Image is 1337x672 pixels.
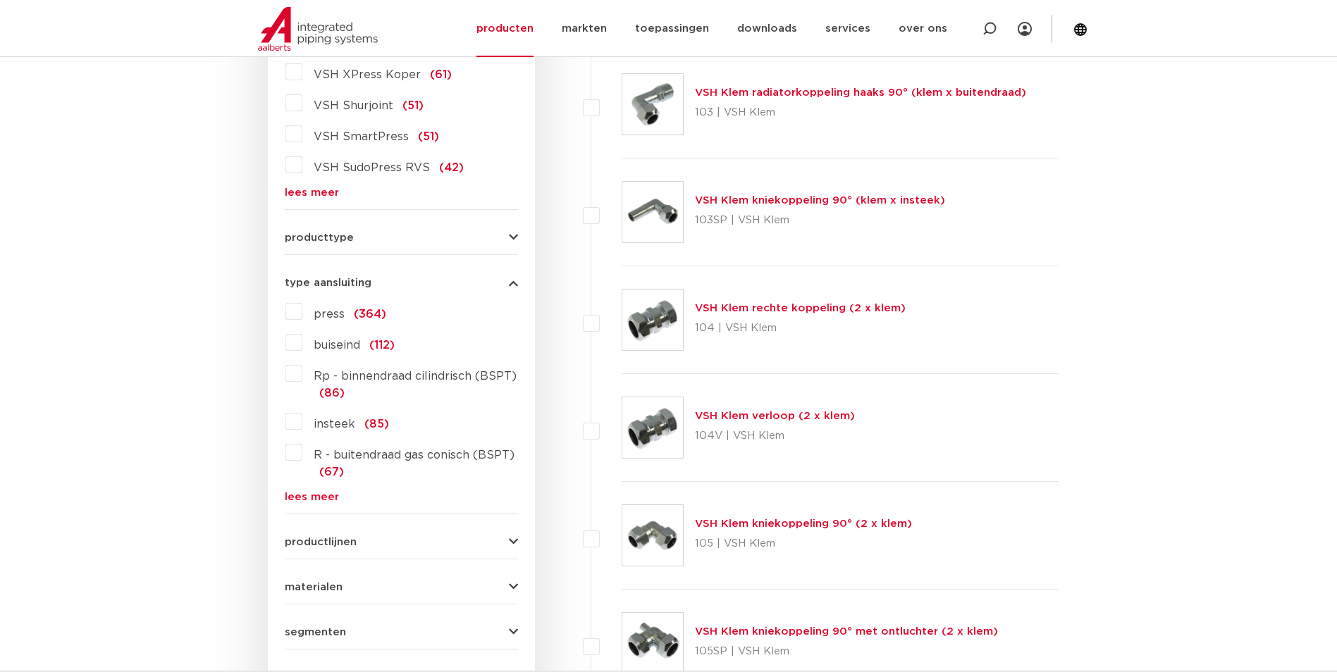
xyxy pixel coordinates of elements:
a: lees meer [285,492,518,502]
img: Thumbnail for VSH Klem kniekoppeling 90° (klem x insteek) [622,182,683,242]
span: Rp - binnendraad cilindrisch (BSPT) [314,371,517,382]
a: lees meer [285,187,518,198]
button: productlijnen [285,537,518,547]
img: Thumbnail for VSH Klem verloop (2 x klem) [622,397,683,458]
span: buiseind [314,340,360,351]
span: (51) [418,131,439,142]
span: press [314,309,345,320]
button: type aansluiting [285,278,518,288]
span: (51) [402,100,424,111]
button: segmenten [285,627,518,637]
span: (61) [430,69,452,80]
a: VSH Klem kniekoppeling 90° (2 x klem) [695,518,912,529]
p: 105 | VSH Klem [695,533,912,555]
span: (112) [369,340,395,351]
span: VSH SudoPress RVS [314,162,430,173]
span: (67) [319,466,344,478]
img: Thumbnail for VSH Klem radiatorkoppeling haaks 90° (klem x buitendraad) [622,74,683,135]
p: 105SP | VSH Klem [695,640,998,663]
span: insteek [314,418,355,430]
p: 103 | VSH Klem [695,101,1026,124]
a: VSH Klem radiatorkoppeling haaks 90° (klem x buitendraad) [695,87,1026,98]
img: Thumbnail for VSH Klem kniekoppeling 90° (2 x klem) [622,505,683,566]
span: R - buitendraad gas conisch (BSPT) [314,449,515,461]
a: VSH Klem verloop (2 x klem) [695,411,855,421]
button: materialen [285,582,518,592]
img: Thumbnail for VSH Klem rechte koppeling (2 x klem) [622,290,683,350]
p: 103SP | VSH Klem [695,209,945,232]
span: type aansluiting [285,278,371,288]
span: (364) [354,309,386,320]
span: VSH SmartPress [314,131,409,142]
a: VSH Klem rechte koppeling (2 x klem) [695,303,906,313]
span: (86) [319,387,345,399]
p: 104V | VSH Klem [695,425,855,447]
span: materialen [285,582,343,592]
a: VSH Klem kniekoppeling 90° met ontluchter (2 x klem) [695,626,998,637]
span: segmenten [285,627,346,637]
span: producttype [285,232,354,243]
span: VSH XPress Koper [314,69,421,80]
span: productlijnen [285,537,357,547]
span: VSH Shurjoint [314,100,393,111]
p: 104 | VSH Klem [695,317,906,340]
span: (85) [364,418,389,430]
span: (42) [439,162,464,173]
button: producttype [285,232,518,243]
a: VSH Klem kniekoppeling 90° (klem x insteek) [695,195,945,206]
